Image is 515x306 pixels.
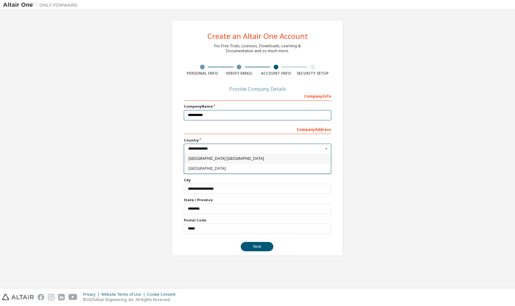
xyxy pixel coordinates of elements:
img: Altair One [3,2,81,8]
div: Account Info [257,71,295,76]
div: Security Setup [295,71,332,76]
label: State / Province [184,197,331,202]
div: Create an Altair One Account [207,32,308,40]
div: Company Info [184,91,331,101]
label: Company Name [184,104,331,109]
div: For Free Trials, Licenses, Downloads, Learning & Documentation and so much more. [214,44,301,53]
div: Verify Email [221,71,258,76]
div: Provide Company Details [184,87,331,91]
label: Country [184,138,331,143]
p: © 2025 Altair Engineering, Inc. All Rights Reserved. [83,297,179,302]
label: City [184,178,331,183]
div: Cookie Consent [147,292,179,297]
label: Postal Code [184,218,331,223]
img: youtube.svg [68,294,77,300]
div: Company Address [184,124,331,134]
div: Privacy [83,292,101,297]
img: linkedin.svg [58,294,65,300]
img: instagram.svg [48,294,54,300]
div: Personal Info [184,71,221,76]
span: [GEOGRAPHIC_DATA] [188,167,327,170]
button: Next [241,242,273,251]
img: facebook.svg [38,294,44,300]
div: Website Terms of Use [101,292,147,297]
img: altair_logo.svg [2,294,34,300]
span: [GEOGRAPHIC_DATA] [GEOGRAPHIC_DATA] [188,157,327,160]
